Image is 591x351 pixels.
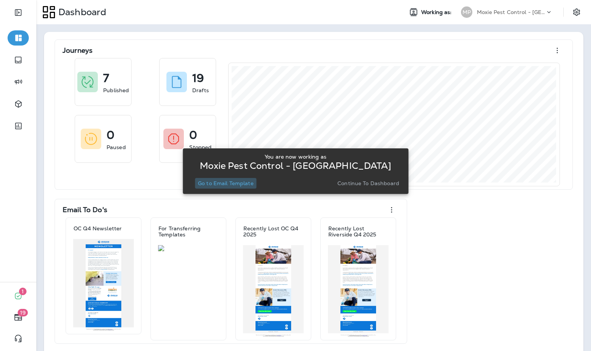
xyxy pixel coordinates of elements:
span: 1 [19,288,27,295]
img: 03ea2c61-6c40-4a8d-8b54-6908340f1353.jpg [73,239,134,331]
p: Go to Email Template [198,180,254,186]
p: 7 [103,74,109,82]
button: 19 [8,310,29,325]
button: 1 [8,288,29,304]
button: Expand Sidebar [8,5,29,20]
p: Published [103,87,129,94]
img: 3df63f45-1941-4ca0-9601-340febd4c5b1.jpg [158,245,219,251]
p: Moxie Pest Control - [GEOGRAPHIC_DATA] [477,9,545,15]
p: Paused [107,143,126,151]
div: MP [461,6,472,18]
p: Dashboard [55,6,106,18]
p: For Transferring Templates [158,225,218,238]
p: Journeys [63,47,92,54]
button: Go to Email Template [195,178,257,189]
p: Continue to Dashboard [337,180,399,186]
span: 19 [18,309,28,316]
p: You are now working as [265,154,326,160]
p: Moxie Pest Control - [GEOGRAPHIC_DATA] [200,163,391,169]
p: Email To Do's [63,206,107,214]
button: Continue to Dashboard [334,178,402,189]
button: Settings [570,5,583,19]
p: OC Q4 Newsletter [74,225,122,231]
span: Working as: [421,9,453,16]
p: 0 [107,131,114,139]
